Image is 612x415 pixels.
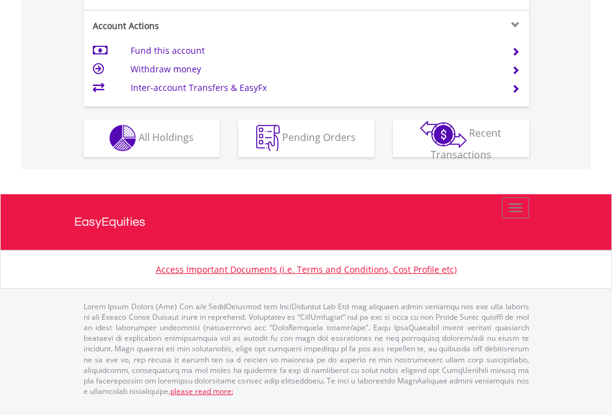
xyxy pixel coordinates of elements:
[393,120,529,157] button: Recent Transactions
[84,20,306,32] div: Account Actions
[170,386,233,396] a: please read more:
[156,263,457,275] a: Access Important Documents (i.e. Terms and Conditions, Cost Profile etc)
[238,120,374,157] button: Pending Orders
[110,125,136,152] img: holdings-wht.png
[131,41,496,60] td: Fund this account
[420,121,467,148] img: transactions-zar-wht.png
[431,126,502,161] span: Recent Transactions
[139,130,194,144] span: All Holdings
[74,194,538,250] a: EasyEquities
[256,125,280,152] img: pending_instructions-wht.png
[84,120,220,157] button: All Holdings
[131,60,496,79] td: Withdraw money
[131,79,496,97] td: Inter-account Transfers & EasyFx
[282,130,356,144] span: Pending Orders
[84,301,529,396] p: Lorem Ipsum Dolors (Ame) Con a/e SeddOeiusmod tem InciDiduntut Lab Etd mag aliquaen admin veniamq...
